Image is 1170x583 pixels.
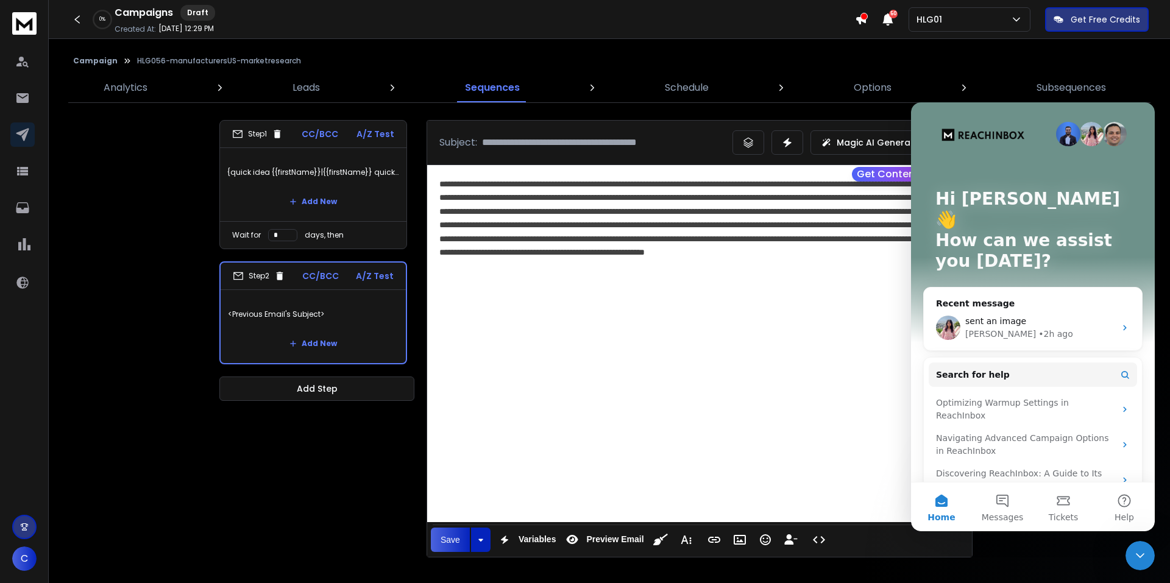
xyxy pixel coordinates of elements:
[302,270,339,282] p: CC/BCC
[356,128,394,140] p: A/Z Test
[292,80,320,95] p: Leads
[754,528,777,552] button: Emoticons
[302,128,338,140] p: CC/BCC
[810,130,948,155] button: Magic AI Generator
[219,376,414,401] button: Add Step
[493,528,559,552] button: Variables
[911,102,1155,531] iframe: Intercom live chat
[73,56,118,66] button: Campaign
[807,528,831,552] button: Code View
[232,129,283,140] div: Step 1
[12,546,37,571] button: C
[99,16,105,23] p: 0 %
[658,73,716,102] a: Schedule
[285,73,327,102] a: Leads
[779,528,803,552] button: Insert Unsubscribe Link
[439,135,477,150] p: Subject:
[219,261,407,364] li: Step2CC/BCCA/Z Test<Previous Email's Subject>Add New
[280,331,347,356] button: Add New
[889,10,898,18] span: 50
[916,13,947,26] p: HLG01
[1126,541,1155,570] iframe: Intercom live chat
[852,167,967,182] button: Get Content Score
[356,270,394,282] p: A/Z Test
[665,80,709,95] p: Schedule
[96,73,155,102] a: Analytics
[227,155,399,189] p: {quick idea {{firstName}}|{{firstName}} quick idea|question {{firstName}}|{{firstName}} question|...
[280,189,347,214] button: Add New
[837,136,924,149] p: Magic AI Generator
[561,528,646,552] button: Preview Email
[219,120,407,249] li: Step1CC/BCCA/Z Test{quick idea {{firstName}}|{{firstName}} quick idea|question {{firstName}}|{{fi...
[115,24,156,34] p: Created At:
[228,297,399,331] p: <Previous Email's Subject>
[431,528,470,552] button: Save
[1045,7,1149,32] button: Get Free Credits
[516,534,559,545] span: Variables
[115,5,173,20] h1: Campaigns
[1071,13,1140,26] p: Get Free Credits
[180,5,215,21] div: Draft
[458,73,527,102] a: Sequences
[305,230,344,240] p: days, then
[1029,73,1113,102] a: Subsequences
[846,73,899,102] a: Options
[649,528,672,552] button: Clean HTML
[675,528,698,552] button: More Text
[728,528,751,552] button: Insert Image (Ctrl+P)
[854,80,892,95] p: Options
[232,230,261,240] p: Wait for
[104,80,147,95] p: Analytics
[465,80,520,95] p: Sequences
[137,56,301,66] p: HLG056-manufacturersUS-marketresearch
[1037,80,1106,95] p: Subsequences
[703,528,726,552] button: Insert Link (Ctrl+K)
[584,534,646,545] span: Preview Email
[233,270,285,281] div: Step 2
[158,24,214,34] p: [DATE] 12:29 PM
[12,12,37,35] img: logo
